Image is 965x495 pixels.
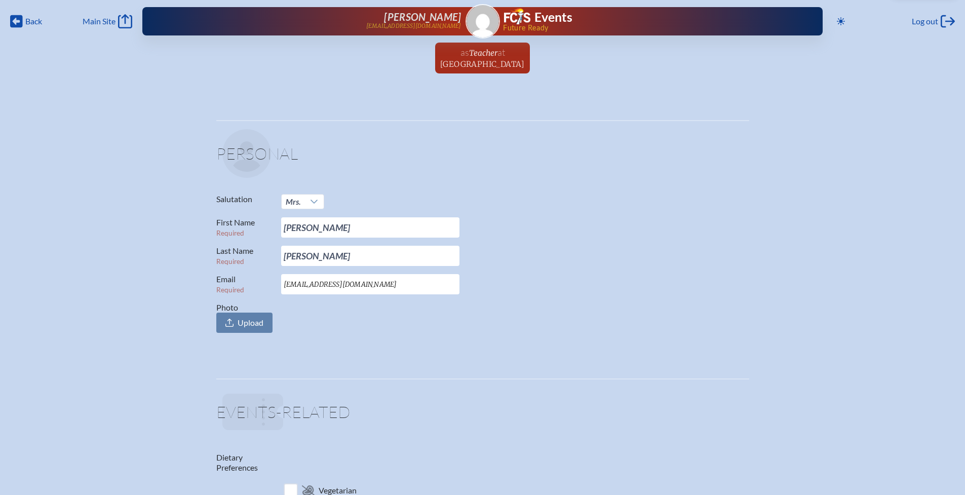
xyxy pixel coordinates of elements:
h1: Personal [216,145,749,170]
span: Log out [912,16,938,26]
span: Required [216,257,244,265]
span: Back [25,16,42,26]
span: at [497,47,505,58]
h1: Events [534,11,572,24]
span: as [460,47,469,58]
label: Last Name [216,246,273,266]
span: Upload [238,318,263,328]
a: Main Site [83,14,132,28]
span: Main Site [83,16,115,26]
span: Mrs. [286,197,301,206]
span: Future Ready [503,24,790,31]
img: Florida Council of Independent Schools [504,8,530,24]
label: Email [216,274,273,294]
label: First Name [216,217,273,238]
span: Required [216,229,244,237]
label: Photo [216,302,273,333]
span: Required [216,286,244,294]
div: FCIS Events — Future ready [504,8,791,31]
a: asTeacherat[GEOGRAPHIC_DATA] [436,43,529,73]
label: Salutation [216,194,273,204]
span: Teacher [469,48,497,58]
h1: Events-related [216,404,749,428]
span: [GEOGRAPHIC_DATA] [440,59,525,69]
label: Dietary Preferences [216,452,258,473]
a: FCIS LogoEvents [504,8,572,26]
